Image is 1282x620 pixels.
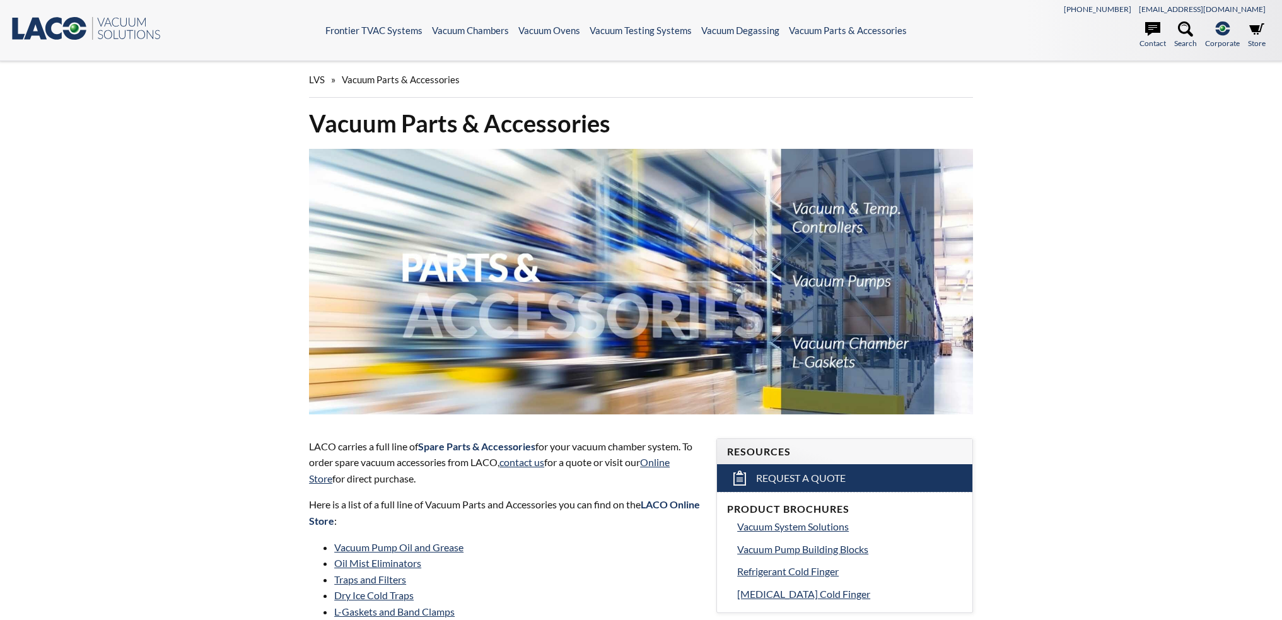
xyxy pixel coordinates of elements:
[309,108,973,139] h1: Vacuum Parts & Accessories
[499,456,544,468] a: contact us
[334,605,455,617] a: L-Gaskets and Band Clamps
[1064,4,1131,14] a: [PHONE_NUMBER]
[789,25,907,36] a: Vacuum Parts & Accessories
[309,496,701,529] p: Here is a list of a full line of Vacuum Parts and Accessories you can find on the :
[701,25,779,36] a: Vacuum Degassing
[727,445,962,459] h4: Resources
[418,440,535,452] strong: Spare Parts & Accessories
[1139,4,1266,14] a: [EMAIL_ADDRESS][DOMAIN_NAME]
[737,565,839,577] span: Refrigerant Cold Finger
[1139,21,1166,49] a: Contact
[737,541,962,558] a: Vacuum Pump Building Blocks
[309,62,973,98] div: »
[1248,21,1266,49] a: Store
[309,149,973,414] img: Vacuum Parts & Accessories header
[590,25,692,36] a: Vacuum Testing Systems
[334,541,463,553] a: Vacuum Pump Oil and Grease
[432,25,509,36] a: Vacuum Chambers
[342,74,460,85] span: Vacuum Parts & Accessories
[717,464,972,492] a: Request a Quote
[309,438,701,487] p: LACO carries a full line of for your vacuum chamber system. To order spare vacuum accessories fro...
[309,456,670,484] a: Online Store
[737,586,962,602] a: [MEDICAL_DATA] Cold Finger
[334,589,414,601] a: Dry Ice Cold Traps
[737,588,870,600] span: [MEDICAL_DATA] Cold Finger
[756,472,846,485] span: Request a Quote
[309,74,325,85] span: LVS
[737,518,962,535] a: Vacuum System Solutions
[1174,21,1197,49] a: Search
[737,563,962,580] a: Refrigerant Cold Finger
[518,25,580,36] a: Vacuum Ovens
[737,543,868,555] span: Vacuum Pump Building Blocks
[1205,37,1240,49] span: Corporate
[334,557,421,569] a: Oil Mist Eliminators
[325,25,422,36] a: Frontier TVAC Systems
[737,520,849,532] span: Vacuum System Solutions
[334,573,406,585] a: Traps and Filters
[727,503,962,516] h4: Product Brochures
